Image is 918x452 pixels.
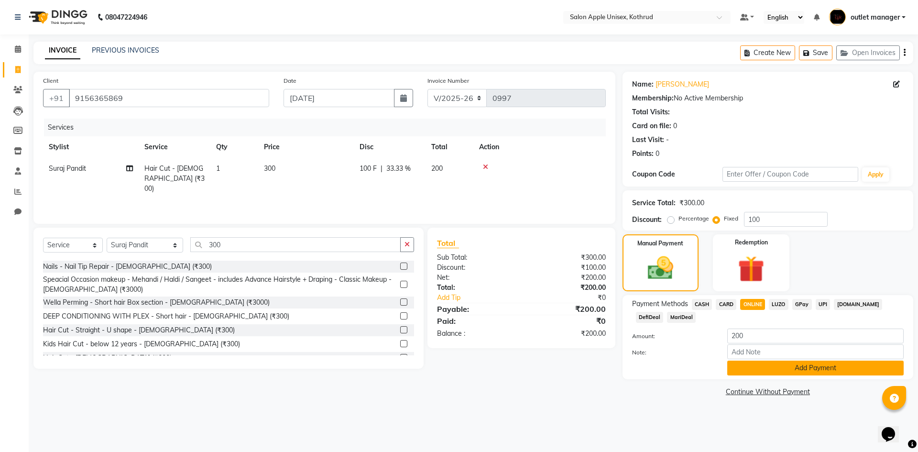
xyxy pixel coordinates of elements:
img: outlet manager [829,9,846,25]
div: ₹100.00 [521,263,612,273]
div: Discount: [632,215,662,225]
img: logo [24,4,90,31]
div: ₹200.00 [521,283,612,293]
div: Discount: [430,263,521,273]
a: INVOICE [45,42,80,59]
input: Search by Name/Mobile/Email/Code [69,89,269,107]
span: 1 [216,164,220,173]
div: ₹300.00 [521,253,612,263]
iframe: chat widget [878,414,908,442]
input: Amount [727,329,904,343]
div: Points: [632,149,654,159]
div: Kids Hair Cut - below 12 years - [DEMOGRAPHIC_DATA] (₹300) [43,339,240,349]
label: Redemption [735,238,768,247]
input: Enter Offer / Coupon Code [722,167,858,182]
span: Suraj Pandit [49,164,86,173]
span: [DOMAIN_NAME] [834,299,882,310]
a: Continue Without Payment [624,387,911,397]
label: Manual Payment [637,239,683,248]
div: Nails - Nail Tip Repair - [DEMOGRAPHIC_DATA] (₹300) [43,262,212,272]
span: CARD [716,299,736,310]
span: 300 [264,164,275,173]
span: Payment Methods [632,299,688,309]
div: No Active Membership [632,93,904,103]
label: Invoice Number [427,77,469,85]
th: Qty [210,136,258,158]
span: GPay [792,299,812,310]
div: ₹200.00 [521,303,612,315]
input: Add Note [727,344,904,359]
span: DefiDeal [636,312,664,323]
button: Save [799,45,832,60]
div: Services [44,119,613,136]
th: Price [258,136,354,158]
button: Apply [862,167,889,182]
div: DEEP CONDITIONING WITH PLEX - Short hair - [DEMOGRAPHIC_DATA] (₹300) [43,311,289,321]
label: Note: [625,348,720,357]
label: Fixed [724,214,738,223]
div: Hair Cut - [DEMOGRAPHIC_DATA] (₹300) [43,353,172,363]
label: Percentage [678,214,709,223]
div: Sub Total: [430,253,521,263]
th: Total [426,136,473,158]
div: ₹0 [521,315,612,327]
span: 200 [431,164,443,173]
span: Hair Cut - [DEMOGRAPHIC_DATA] (₹300) [144,164,205,193]
b: 08047224946 [105,4,147,31]
div: Card on file: [632,121,671,131]
th: Stylist [43,136,139,158]
div: ₹200.00 [521,273,612,283]
a: [PERSON_NAME] [656,79,709,89]
a: Add Tip [430,293,536,303]
div: Net: [430,273,521,283]
span: Total [437,238,459,248]
div: - [666,135,669,145]
div: Membership: [632,93,674,103]
img: _gift.svg [730,253,773,286]
th: Service [139,136,210,158]
img: _cash.svg [640,254,681,283]
label: Date [284,77,296,85]
a: PREVIOUS INVOICES [92,46,159,55]
span: MariDeal [667,312,696,323]
div: ₹0 [536,293,612,303]
span: outlet manager [851,12,900,22]
button: Open Invoices [836,45,900,60]
th: Action [473,136,606,158]
div: 0 [673,121,677,131]
div: Hair Cut - Straight - U shape - [DEMOGRAPHIC_DATA] (₹300) [43,325,235,335]
span: CASH [692,299,712,310]
span: 100 F [360,164,377,174]
label: Client [43,77,58,85]
button: +91 [43,89,70,107]
div: Total: [430,283,521,293]
input: Search or Scan [190,237,401,252]
div: Balance : [430,329,521,339]
span: LUZO [769,299,788,310]
div: ₹300.00 [679,198,704,208]
button: Create New [740,45,795,60]
div: Last Visit: [632,135,664,145]
div: 0 [656,149,659,159]
button: Add Payment [727,361,904,375]
div: Service Total: [632,198,676,208]
span: | [381,164,382,174]
span: ONLINE [740,299,765,310]
div: Speacial Occasion makeup - Mehandi / Haldi / Sangeet - includes Advance Hairstyle + Draping - Cla... [43,275,396,295]
div: ₹200.00 [521,329,612,339]
th: Disc [354,136,426,158]
span: UPI [816,299,831,310]
div: Total Visits: [632,107,670,117]
div: Wella Perming - Short hair Box section - [DEMOGRAPHIC_DATA] (₹3000) [43,298,270,308]
div: Paid: [430,315,521,327]
span: 33.33 % [386,164,411,174]
div: Name: [632,79,654,89]
div: Payable: [430,303,521,315]
label: Amount: [625,332,720,341]
div: Coupon Code [632,169,722,179]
